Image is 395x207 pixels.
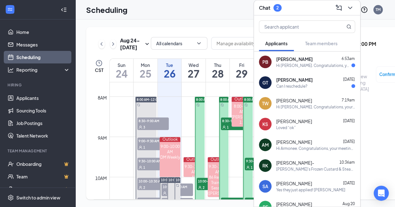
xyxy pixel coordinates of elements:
a: Job Postings [16,117,70,129]
h3: Chat [259,4,270,11]
svg: QuestionInfo [360,6,368,14]
span: 9:00-9:30 AM [137,138,169,144]
svg: ChevronDown [196,40,202,46]
a: August 27, 2025 [182,59,206,82]
span: 9:30-10:00 AM [245,158,276,164]
div: DM Weekly [160,155,181,160]
div: 86 Repairs Training Session ([PERSON_NAME]'s Corp) [208,175,229,201]
div: Hiring [8,82,69,88]
div: GT [262,79,268,86]
svg: User [139,166,142,169]
div: Hi [PERSON_NAME]. Congratulations, your meeting with [PERSON_NAME]'s for Quincy Team Members - Ne... [276,104,355,110]
svg: Collapse [61,7,67,13]
span: [PERSON_NAME] [276,56,313,62]
span: 10:36am [339,160,355,165]
svg: Sync [196,103,200,106]
span: Aug 20 [343,201,355,206]
button: ChevronRight [110,39,117,49]
div: 9:30-10:30 AM [208,164,229,175]
span: 6:53am [342,56,355,61]
span: [PERSON_NAME]- [276,160,314,166]
div: Open Intercom Messenger [374,186,389,201]
a: Scheduling [16,51,70,63]
div: 8:00-8:45 AM [232,104,253,114]
svg: Settings [8,194,14,201]
div: Fri [230,62,254,68]
span: [PERSON_NAME] [276,97,312,104]
div: [PERSON_NAME]/[PERSON_NAME] 1:1 [232,114,253,125]
div: Switch to admin view [16,194,60,201]
span: [DATE] [343,118,355,123]
span: [PERSON_NAME] [276,139,312,145]
h1: 24 [110,68,133,79]
div: AP Workflow Feedback Session [184,175,205,196]
div: 9:30-10:00 AM [184,164,205,175]
span: Applicants [265,41,288,46]
a: Applicants [16,92,70,104]
svg: User [139,145,142,149]
input: Manage availability [217,40,261,47]
span: 2 [143,185,145,190]
svg: User [198,186,202,189]
div: 2 [276,5,279,10]
h1: 29 [230,68,254,79]
div: Outlook [208,157,229,162]
svg: Sync [221,103,224,106]
span: 8:30-9:00 AM [137,117,169,124]
svg: User [222,125,226,129]
div: 8am [96,94,108,101]
span: 1 [143,165,145,170]
div: KS [262,121,268,127]
svg: Clock [95,59,103,67]
span: 10:00 AM-12:00 PM [176,178,206,182]
a: August 25, 2025 [134,59,157,82]
a: August 24, 2025 [110,59,133,82]
div: Hi [PERSON_NAME]. Congratulations, your meeting with [PERSON_NAME]'s for Quincy Team Members - Ne... [276,63,351,68]
a: OnboardingCrown [16,158,70,170]
div: Thu [206,62,230,68]
div: Can I reschedule? [276,84,307,89]
span: [DATE] [343,77,355,82]
svg: ChevronRight [110,40,116,48]
svg: WorkstreamLogo [7,6,13,13]
a: Talent Network [16,129,70,142]
div: Sun [110,62,133,68]
button: ComposeMessage [334,3,344,13]
div: PB [262,59,268,65]
svg: User [163,191,167,195]
span: 10:00 AM-12:00 PM [161,178,191,182]
span: 8:30-9:00 AM [221,117,252,124]
span: 8:00 AM-12:00 PM [137,97,165,102]
span: 10:30-11:00 AM [137,198,169,204]
div: SA [262,183,268,189]
h1: 25 [134,68,157,79]
div: Loved “ok” [276,125,296,130]
input: Search applicant [259,21,334,33]
svg: Analysis [8,67,14,73]
svg: Sync [176,184,179,187]
span: 10:00 AM-12:00 PM [168,178,198,182]
div: Outlook [160,137,181,142]
span: 3 [143,125,145,129]
span: 10:30-11:00 AM [221,198,252,204]
a: Messages [16,38,70,51]
span: [PERSON_NAME] [276,77,313,83]
a: DocumentsCrown [16,183,70,195]
span: [PERSON_NAME] [276,180,312,187]
a: August 26, 2025 [158,59,182,82]
div: Outlook [184,157,205,162]
div: Team Management [8,148,69,154]
div: [PERSON_NAME]'s Frozen Custard & Steakburgers is so excited for you to join our team! Do you know... [276,166,355,172]
svg: MagnifyingGlass [346,24,351,29]
div: Yes they just applied! [PERSON_NAME] [276,187,345,193]
a: Sourcing Tools [16,104,70,117]
div: Outlook [232,97,253,102]
span: 8:00 AM-12:00 PM [220,97,248,102]
svg: SmallChevronDown [143,40,151,48]
span: [PERSON_NAME] [276,118,312,124]
span: 10:00-10:30 AM [137,178,169,184]
svg: ComposeMessage [335,4,343,12]
h1: 28 [206,68,230,79]
div: AM [262,142,269,148]
div: RK [262,162,268,169]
